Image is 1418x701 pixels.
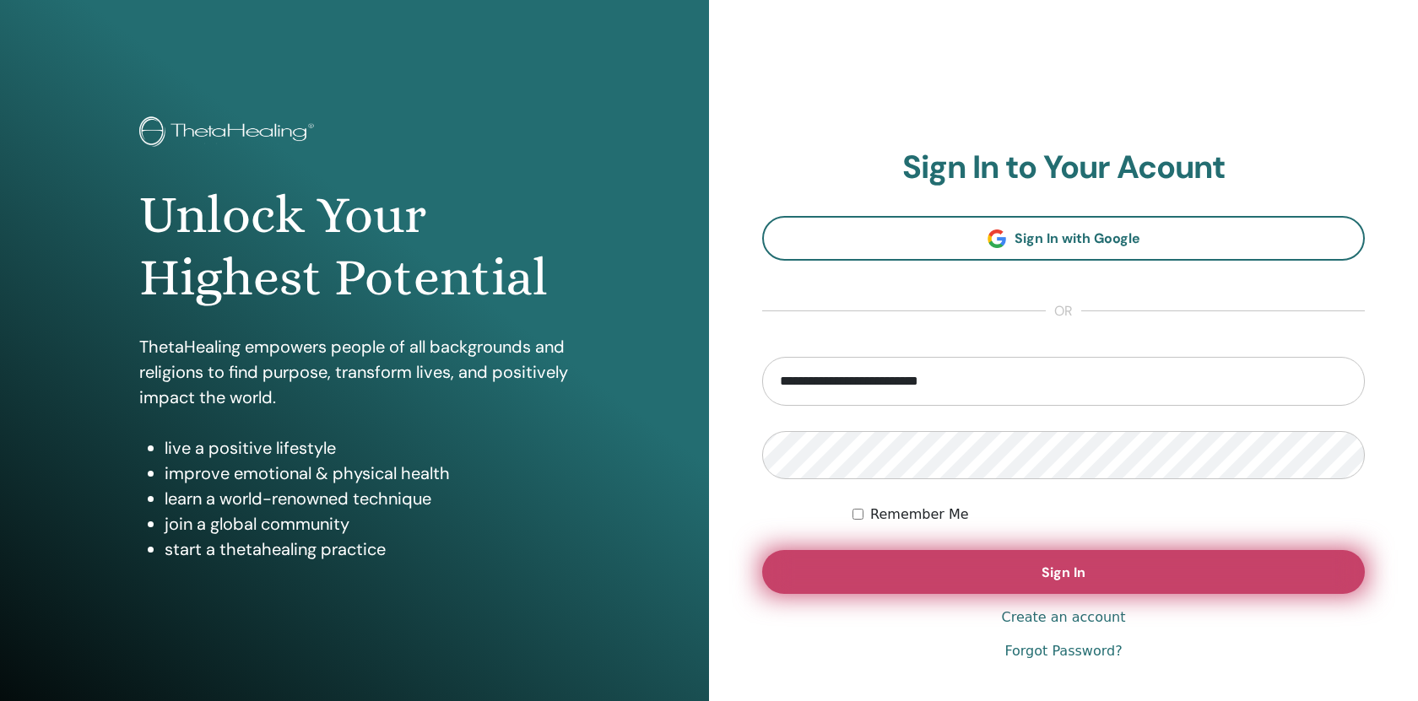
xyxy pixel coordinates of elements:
div: Keep me authenticated indefinitely or until I manually logout [852,504,1365,525]
a: Forgot Password? [1004,641,1122,661]
li: improve emotional & physical health [165,461,570,486]
a: Sign In with Google [762,216,1365,261]
h2: Sign In to Your Acount [762,148,1365,187]
span: or [1046,301,1081,321]
span: Sign In [1042,563,1085,581]
label: Remember Me [870,504,969,525]
li: learn a world-renowned technique [165,486,570,511]
p: ThetaHealing empowers people of all backgrounds and religions to find purpose, transform lives, a... [139,334,570,410]
li: live a positive lifestyle [165,435,570,461]
a: Create an account [1001,607,1125,628]
h1: Unlock Your Highest Potential [139,184,570,310]
span: Sign In with Google [1015,229,1140,247]
li: start a thetahealing practice [165,537,570,562]
li: join a global community [165,511,570,537]
button: Sign In [762,550,1365,594]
